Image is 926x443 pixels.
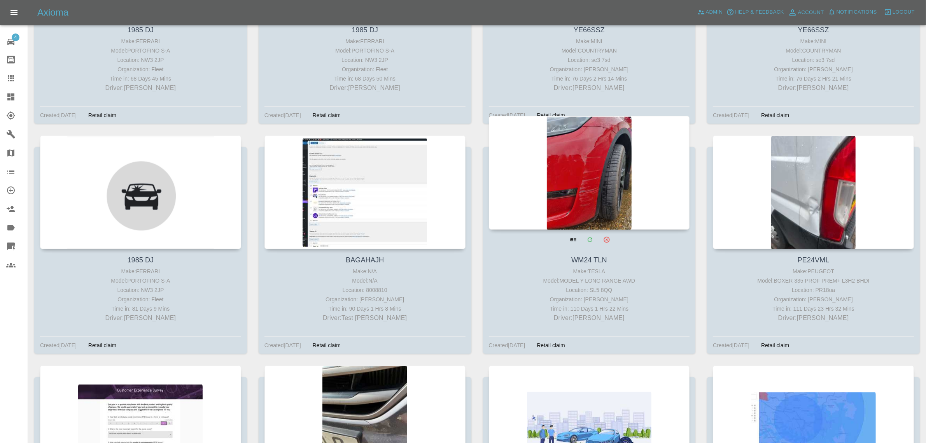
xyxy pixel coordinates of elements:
[266,37,464,46] div: Make: FERRARI
[82,341,122,350] div: Retail claim
[798,26,829,34] a: YE66SSZ
[491,46,688,55] div: Model: COUNTRYMAN
[42,276,239,285] div: Model: PORTOFINO S-A
[264,341,301,350] div: Created [DATE]
[128,26,154,34] a: 1985 DJ
[5,3,23,22] button: Open drawer
[755,341,795,350] div: Retail claim
[12,33,19,41] span: 4
[715,267,912,276] div: Make: PEUGEOT
[491,285,688,295] div: Location: SL5 8QQ
[266,285,464,295] div: Location: 8008810
[40,111,77,120] div: Created [DATE]
[491,267,688,276] div: Make: TESLA
[266,74,464,83] div: Time in: 68 Days 50 Mins
[307,111,347,120] div: Retail claim
[42,65,239,74] div: Organization: Fleet
[42,46,239,55] div: Model: PORTOFINO S-A
[489,341,525,350] div: Created [DATE]
[491,37,688,46] div: Make: MINI
[42,304,239,313] div: Time in: 81 Days 9 Mins
[266,55,464,65] div: Location: NW3 2JP
[128,256,154,264] a: 1985 DJ
[37,6,68,19] h5: Axioma
[882,6,917,18] button: Logout
[491,74,688,83] div: Time in: 76 Days 2 Hrs 14 Mins
[40,341,77,350] div: Created [DATE]
[352,26,378,34] a: 1985 DJ
[42,83,239,93] p: Driver: [PERSON_NAME]
[266,304,464,313] div: Time in: 90 Days 1 Hrs 8 Mins
[531,341,571,350] div: Retail claim
[42,285,239,295] div: Location: NW3 2JP
[599,232,614,248] button: Archive
[715,37,912,46] div: Make: MINI
[42,267,239,276] div: Make: FERRARI
[266,295,464,304] div: Organization: [PERSON_NAME]
[695,6,725,18] a: Admin
[798,256,830,264] a: PE24VML
[706,8,723,17] span: Admin
[837,8,877,17] span: Notifications
[491,304,688,313] div: Time in: 110 Days 1 Hrs 22 Mins
[715,74,912,83] div: Time in: 76 Days 2 Hrs 21 Mins
[491,65,688,74] div: Organization: [PERSON_NAME]
[266,267,464,276] div: Make: N/A
[715,313,912,323] p: Driver: [PERSON_NAME]
[786,6,826,19] a: Account
[715,295,912,304] div: Organization: [PERSON_NAME]
[715,285,912,295] div: Location: PR18ua
[713,341,749,350] div: Created [DATE]
[491,295,688,304] div: Organization: [PERSON_NAME]
[42,313,239,323] p: Driver: [PERSON_NAME]
[42,295,239,304] div: Organization: Fleet
[582,232,598,248] a: Modify
[266,83,464,93] p: Driver: [PERSON_NAME]
[574,26,605,34] a: YE66SSZ
[266,313,464,323] p: Driver: Test [PERSON_NAME]
[735,8,784,17] span: Help & Feedback
[826,6,879,18] button: Notifications
[893,8,915,17] span: Logout
[715,55,912,65] div: Location: se3 7sd
[565,232,581,248] a: View
[266,276,464,285] div: Model: N/A
[266,46,464,55] div: Model: PORTOFINO S-A
[82,111,122,120] div: Retail claim
[725,6,786,18] button: Help & Feedback
[798,8,824,17] span: Account
[489,111,525,120] div: Created [DATE]
[715,304,912,313] div: Time in: 111 Days 23 Hrs 32 Mins
[715,65,912,74] div: Organization: [PERSON_NAME]
[491,276,688,285] div: Model: MODEL Y LONG RANGE AWD
[346,256,384,264] a: BAGAHAJH
[713,111,749,120] div: Created [DATE]
[491,83,688,93] p: Driver: [PERSON_NAME]
[307,341,347,350] div: Retail claim
[755,111,795,120] div: Retail claim
[571,256,607,264] a: WM24 TLN
[491,313,688,323] p: Driver: [PERSON_NAME]
[715,46,912,55] div: Model: COUNTRYMAN
[715,276,912,285] div: Model: BOXER 335 PROF PREM+ L3H2 BHDI
[264,111,301,120] div: Created [DATE]
[266,65,464,74] div: Organization: Fleet
[715,83,912,93] p: Driver: [PERSON_NAME]
[491,55,688,65] div: Location: se3 7sd
[42,37,239,46] div: Make: FERRARI
[42,74,239,83] div: Time in: 68 Days 45 Mins
[42,55,239,65] div: Location: NW3 2JP
[531,111,571,120] div: Retail claim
